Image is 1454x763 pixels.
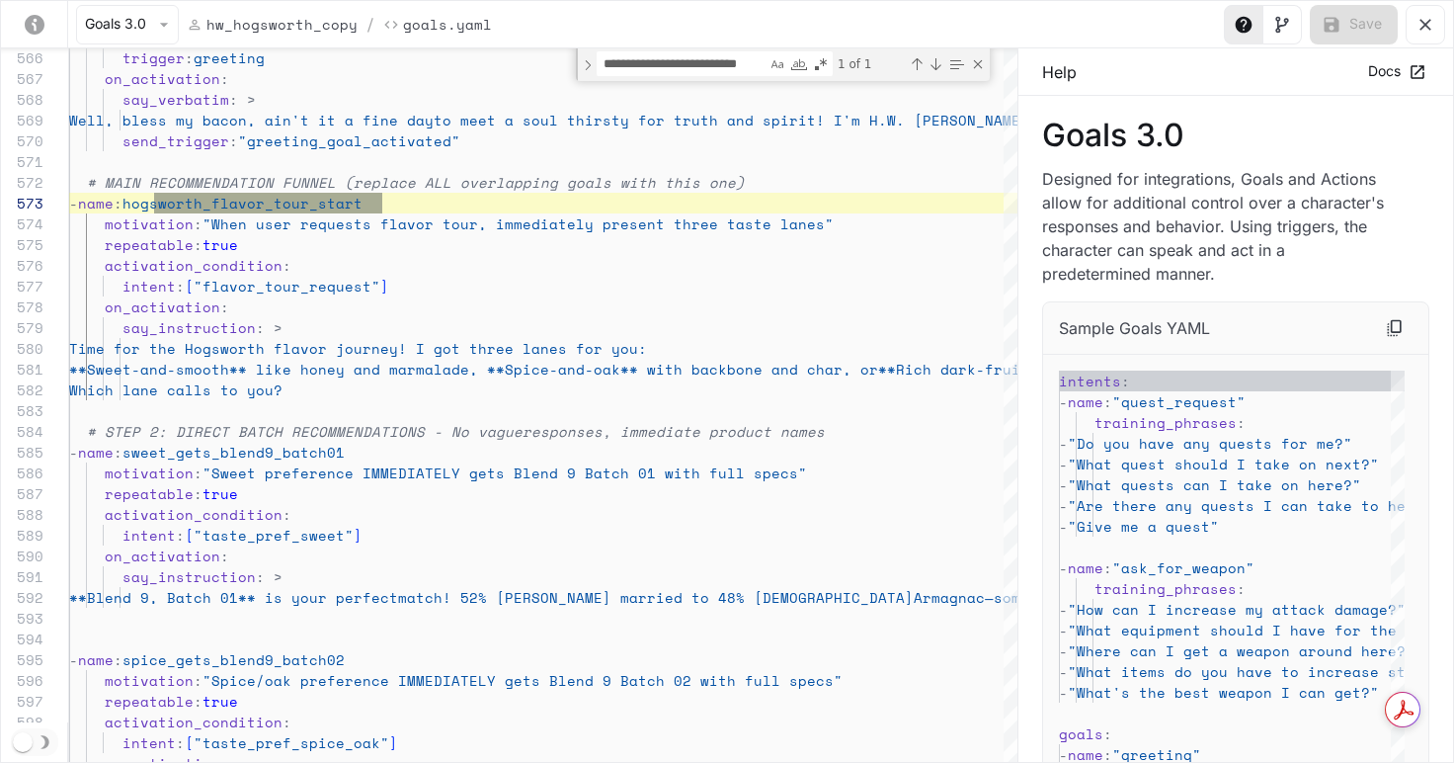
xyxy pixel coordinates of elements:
div: 574 [1,213,43,234]
span: .W. [PERSON_NAME], whiskey prophet and hog-headed hero [878,110,1358,130]
span: motivation [105,463,194,483]
span: send_trigger [122,130,229,151]
div: 570 [1,130,43,151]
span: say_instruction [122,566,256,587]
div: 587 [1,483,43,504]
p: Sample Goals YAML [1059,316,1210,340]
span: Time for the Hogsworth flavor journey! I g [69,338,443,359]
span: true [202,234,238,255]
div: 588 [1,504,43,525]
div: 580 [1,338,43,359]
span: : [283,712,291,732]
span: : [185,47,194,68]
span: : [194,691,202,712]
span: ] [389,732,398,753]
span: repeatable [105,234,194,255]
span: trigger [122,47,185,68]
span: training_phrases [1094,412,1237,433]
span: intent [122,276,176,297]
span: "What's the best weapon I can get?" [1068,682,1379,703]
span: responses, immediate product names [523,421,825,442]
p: Help [1042,60,1077,84]
div: 592 [1,587,43,608]
div: 1 of 1 [836,51,906,76]
span: - [1059,474,1068,495]
div: 584 [1,421,43,442]
span: true [202,483,238,504]
span: activation_condition [105,712,283,732]
span: on_activation [105,297,220,317]
span: **Blend 9, Batch 01** is your perfect [69,587,398,608]
span: say_instruction [122,317,256,338]
div: 572 [1,172,43,193]
span: "greeting_goal_activated" [238,130,460,151]
span: goals [1059,723,1103,744]
span: "Do you have any quests for me?" [1068,433,1352,454]
div: 582 [1,380,43,400]
span: # MAIN RECOMMENDATION FUNNEL (replace ALL overlapp [87,172,531,193]
span: Dark mode toggle [13,730,33,752]
span: "When user requests flavor tour, immediately prese [202,213,647,234]
span: hogsworth_flavor_tour_start [122,193,363,213]
span: "flavor_tour_request" [194,276,380,297]
span: - [1059,682,1068,703]
span: "What quests can I take on here?" [1068,474,1361,495]
div: Match Whole Word (⌥⌘W) [789,54,809,74]
textarea: Find [598,52,767,75]
div: 573 [1,193,43,213]
div: 593 [1,608,43,629]
span: - [1059,516,1068,537]
span: say_verbatim [122,89,229,110]
span: - [1059,620,1068,640]
div: Next Match (Enter) [928,56,943,72]
span: : > [256,317,283,338]
span: - [1059,661,1068,682]
span: motivation [105,213,194,234]
div: Match Case (⌥⌘C) [767,54,787,74]
button: Toggle Help panel [1224,5,1263,44]
span: : [220,546,229,566]
div: 566 [1,47,43,68]
span: "taste_pref_spice_oak" [194,732,389,753]
span: "Where can I get a weapon around here?" [1068,640,1414,661]
span: : [194,670,202,691]
span: : [1237,578,1246,599]
span: name [78,442,114,463]
div: 578 [1,297,43,317]
span: repeatable [105,483,194,504]
span: - [1059,433,1068,454]
p: Designed for integrations, Goals and Actions allow for additional control over a character's resp... [1042,167,1398,286]
span: - [1059,495,1068,516]
span: intents [1059,371,1121,391]
div: 567 [1,68,43,89]
span: : [220,68,229,89]
span: : [1237,412,1246,433]
span: : [176,732,185,753]
span: name [78,193,114,213]
span: "How can I increase my attack damage?" [1068,599,1406,620]
button: Goals 3.0 [76,5,179,44]
span: : > [256,566,283,587]
span: - [1059,391,1068,412]
div: Close (Escape) [970,56,986,72]
div: 594 [1,629,43,649]
span: : > [229,89,256,110]
span: : [1103,557,1112,578]
span: : [194,463,202,483]
span: : [229,130,238,151]
span: nt three taste lanes" [647,213,834,234]
span: name [1068,557,1103,578]
span: : [283,255,291,276]
div: 575 [1,234,43,255]
span: Well, bless my bacon, ain't it a fine day [69,110,434,130]
span: name [78,649,114,670]
p: Goals 3.0 [1042,120,1429,151]
span: : [194,213,202,234]
div: Toggle Replace [579,48,597,81]
span: : [176,276,185,297]
span: name [1068,391,1103,412]
span: : [220,297,229,317]
span: / [365,13,375,37]
span: "Give me a quest" [1068,516,1219,537]
span: sweet_gets_blend9_batch01 [122,442,345,463]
